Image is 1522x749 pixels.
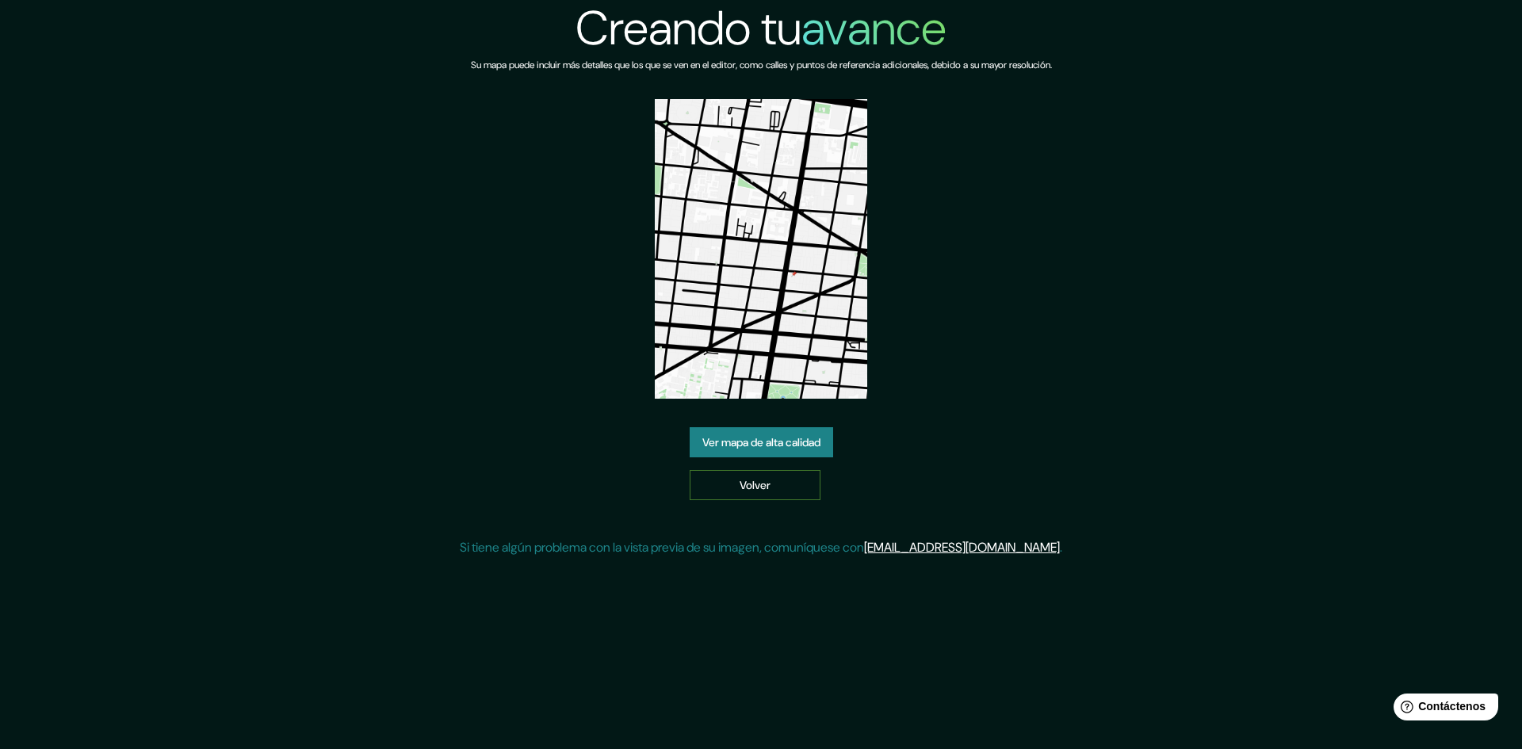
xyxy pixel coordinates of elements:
[690,427,833,457] a: Ver mapa de alta calidad
[460,539,864,556] font: Si tiene algún problema con la vista previa de su imagen, comuníquese con
[1381,687,1505,732] iframe: Lanzador de widgets de ayuda
[740,478,771,492] font: Volver
[702,435,820,449] font: Ver mapa de alta calidad
[655,99,867,399] img: vista previa del mapa creado
[864,539,1060,556] a: [EMAIL_ADDRESS][DOMAIN_NAME]
[1060,539,1062,556] font: .
[471,59,1052,71] font: Su mapa puede incluir más detalles que los que se ven en el editor, como calles y puntos de refer...
[690,470,820,500] a: Volver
